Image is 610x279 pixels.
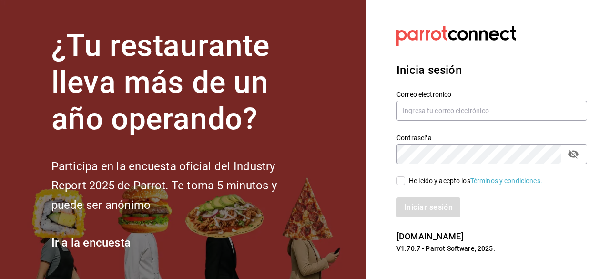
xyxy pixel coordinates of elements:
button: passwordField [565,146,581,162]
div: He leído y acepto los [409,176,542,186]
h2: Participa en la encuesta oficial del Industry Report 2025 de Parrot. Te toma 5 minutos y puede se... [51,157,309,215]
a: [DOMAIN_NAME] [396,231,464,241]
label: Correo electrónico [396,91,587,98]
h3: Inicia sesión [396,62,587,79]
input: Ingresa tu correo electrónico [396,101,587,121]
a: Términos y condiciones. [470,177,542,185]
label: Contraseña [396,134,587,141]
a: Ir a la encuesta [51,236,131,249]
p: V1.70.7 - Parrot Software, 2025. [396,244,587,253]
h1: ¿Tu restaurante lleva más de un año operando? [51,28,309,137]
